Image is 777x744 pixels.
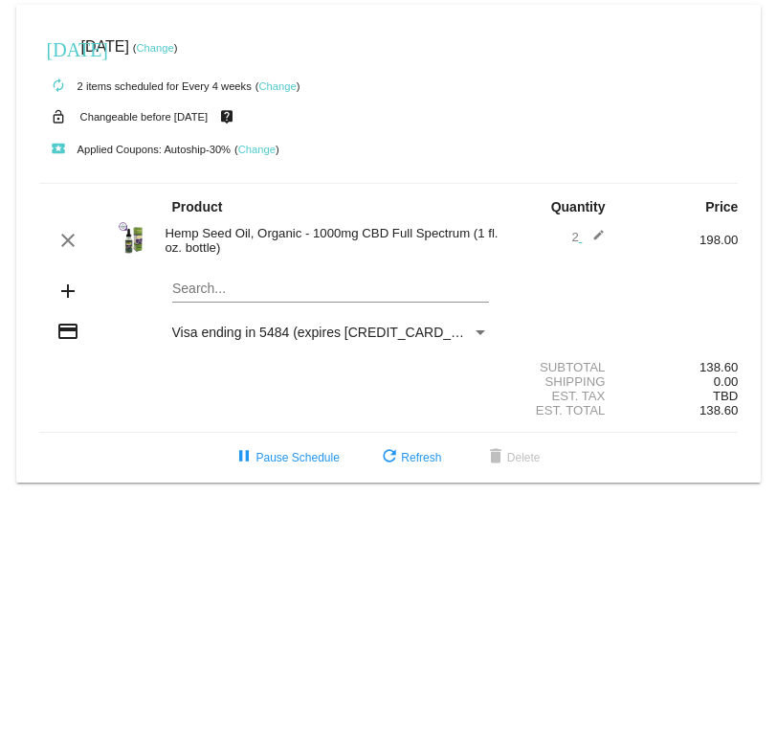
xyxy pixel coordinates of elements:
input: Search... [172,282,489,297]
div: Hemp Seed Oil, Organic - 1000mg CBD Full Spectrum (1 fl. oz. bottle) [155,226,504,255]
img: hemp-seed-oil-1000mg-jpg.webp [114,219,152,258]
button: Pause Schedule [217,440,354,475]
strong: Quantity [551,199,606,214]
button: Delete [469,440,556,475]
small: ( ) [133,42,178,54]
span: 138.60 [699,403,738,417]
div: 198.00 [622,233,739,247]
a: Change [238,144,276,155]
small: Applied Coupons: Autoship-30% [39,144,231,155]
small: Changeable before [DATE] [80,111,209,123]
mat-icon: delete [484,446,507,469]
span: Pause Schedule [233,451,339,464]
div: 138.60 [622,360,739,374]
a: Change [136,42,173,54]
small: ( ) [255,80,300,92]
span: [DATE] [80,38,128,55]
mat-icon: [DATE] [47,36,70,59]
span: Delete [484,451,541,464]
mat-icon: add [56,280,79,303]
small: ( ) [234,144,279,155]
strong: Price [705,199,738,214]
mat-icon: credit_card [56,320,79,343]
mat-icon: pause [233,446,255,469]
mat-icon: edit [582,229,605,252]
mat-icon: local_play [47,138,70,161]
mat-icon: live_help [215,104,238,129]
a: Change [258,80,296,92]
mat-icon: clear [56,229,79,252]
div: Est. Tax [505,389,622,403]
div: Shipping [505,374,622,389]
div: Subtotal [505,360,622,374]
span: 0.00 [714,374,739,389]
span: 2 [571,230,605,244]
button: Refresh [363,440,456,475]
div: Est. Total [505,403,622,417]
mat-icon: refresh [378,446,401,469]
mat-select: Payment Method [172,325,489,340]
strong: Product [172,199,223,214]
span: Refresh [378,451,441,464]
mat-icon: lock_open [47,104,70,129]
span: Visa ending in 5484 (expires [CREDIT_CARD_DATA]) [172,325,493,340]
mat-icon: autorenew [47,75,70,98]
small: 2 items scheduled for Every 4 weeks [39,80,252,92]
span: TBD [713,389,738,403]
